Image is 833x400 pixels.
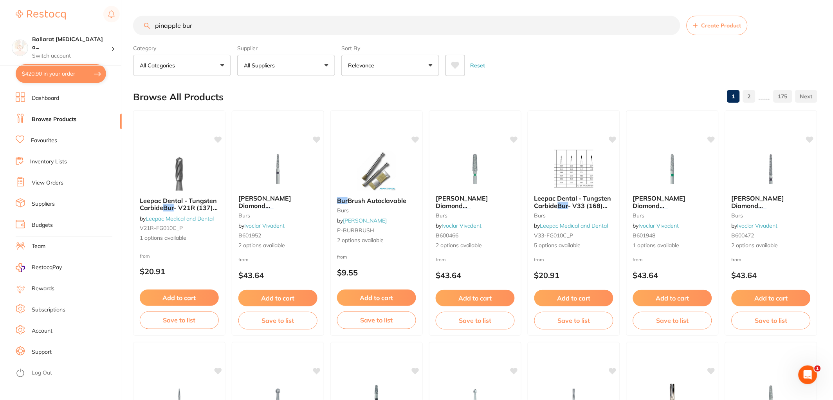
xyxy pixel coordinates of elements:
[133,55,231,76] button: All Categories
[460,209,471,217] em: Bur
[238,312,317,329] button: Save to list
[337,217,387,224] span: by
[16,64,106,83] button: $420.90 in your order
[534,212,613,219] small: burs
[540,222,608,229] a: Leepac Medical and Dental
[32,327,52,335] a: Account
[32,348,52,356] a: Support
[773,89,792,104] a: 175
[633,290,712,306] button: Add to cart
[32,36,111,51] h4: Ballarat Wisdom Tooth and Implant Centre
[534,195,613,209] b: Leepac Dental - Tungsten Carbide Bur - V33 (168) Tapered Fissure - High Quality Dental Product
[732,312,811,329] button: Save to list
[732,290,811,306] button: Add to cart
[468,55,488,76] button: Reset
[237,45,335,52] label: Supplier
[244,62,278,69] p: All Suppliers
[237,55,335,76] button: All Suppliers
[16,263,62,272] a: RestocqPay
[140,204,218,233] span: - V21R (137) Cylinder, Round - High Quality Dental Product - FG 500 314 137 006 010
[534,194,611,209] span: Leepac Dental - Tungsten Carbide
[133,92,224,103] h2: Browse All Products
[732,209,806,224] span: Super Coarse 852H / 5
[701,22,741,29] span: Create Product
[732,222,778,229] span: by
[154,152,205,191] img: Leepac Dental - Tungsten Carbide Bur - V21R (137) Cylinder, Round - High Quality Dental Product -...
[337,268,416,277] p: $9.55
[732,242,811,250] span: 2 options available
[32,285,54,293] a: Rewards
[140,197,219,212] b: Leepac Dental - Tungsten Carbide Bur - V21R (137) Cylinder, Round - High Quality Dental Product -...
[252,149,303,188] img: Meisinger Diamond Tapered Bur Super Coarse 849H / 5
[263,209,274,217] em: Bur
[238,232,261,239] span: B601952
[238,290,317,306] button: Add to cart
[436,222,482,229] span: by
[348,197,406,205] span: Brush Autoclavable
[32,221,53,229] a: Budgets
[436,242,515,250] span: 2 options available
[337,254,347,260] span: from
[337,237,416,244] span: 2 options available
[12,40,28,56] img: Ballarat Wisdom Tooth and Implant Centre
[756,209,767,217] em: Bur
[633,232,656,239] span: B601948
[16,263,25,272] img: RestocqPay
[140,224,183,232] span: V21R-FG010C_P
[658,209,668,217] em: Bur
[140,62,178,69] p: All Categories
[436,209,513,224] span: Coarse 850G / 5
[238,257,249,262] span: from
[337,290,416,306] button: Add to cart
[140,197,217,212] span: Leepac Dental - Tungsten Carbide
[238,242,317,250] span: 2 options available
[337,227,374,234] span: P-BURBRUSH
[238,222,285,229] span: by
[633,312,712,329] button: Save to list
[238,194,291,217] span: [PERSON_NAME] Diamond Tapered
[140,311,219,329] button: Save to list
[743,89,755,104] a: 2
[140,234,219,242] span: 1 options available
[548,149,599,188] img: Leepac Dental - Tungsten Carbide Bur - V33 (168) Tapered Fissure - High Quality Dental Product
[737,222,778,229] a: Ivoclar Vivadent
[436,195,515,209] b: Meisinger Diamond Tapered Bur Coarse 850G / 5
[140,267,219,276] p: $20.91
[337,311,416,329] button: Save to list
[558,202,568,210] em: Bur
[32,369,52,377] a: Log Out
[633,195,712,209] b: Meisinger Diamond Tapered Bur Coarse 856G / 5
[534,202,608,231] span: - V33 (168) Tapered [MEDICAL_DATA] - High Quality Dental Product
[436,212,515,219] small: burs
[30,158,67,166] a: Inventory Lists
[436,257,446,262] span: from
[732,257,742,262] span: from
[534,271,613,280] p: $20.91
[244,222,285,229] a: Ivoclar Vivadent
[140,253,150,259] span: from
[16,367,119,380] button: Log Out
[732,212,811,219] small: burs
[32,243,45,250] a: Team
[31,137,57,145] a: Favourites
[140,290,219,306] button: Add to cart
[337,197,416,204] b: Bur Brush Autoclavable
[633,271,712,280] p: $43.64
[633,257,643,262] span: from
[436,290,515,306] button: Add to cart
[815,366,821,372] span: 1
[436,312,515,329] button: Save to list
[351,152,402,191] img: Bur Brush Autoclavable
[534,232,573,239] span: V33-FG010C_P
[146,215,214,222] a: Leepac Medical and Dental
[647,149,698,188] img: Meisinger Diamond Tapered Bur Coarse 856G / 5
[639,222,679,229] a: Ivoclar Vivadent
[633,222,679,229] span: by
[163,204,174,212] em: Bur
[732,232,754,239] span: B600472
[436,271,515,280] p: $43.64
[450,149,501,188] img: Meisinger Diamond Tapered Bur Coarse 850G / 5
[32,264,62,271] span: RestocqPay
[633,242,712,250] span: 1 options available
[133,16,680,35] input: Search Products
